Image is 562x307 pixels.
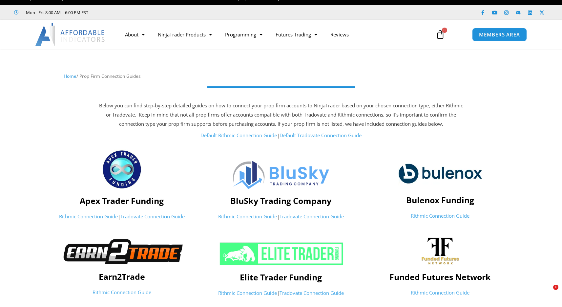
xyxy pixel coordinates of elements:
[205,196,357,206] h4: BluSky Trading Company
[93,289,151,296] a: Rithmic Connection Guide
[205,272,357,282] h4: Elite Trader Funding
[218,213,277,220] a: Rithmic Connection Guide
[64,72,498,80] nav: Breadcrumb
[218,290,277,296] a: Rithmic Connection Guide
[151,27,219,42] a: NinjaTrader Products
[59,213,118,220] a: Rithmic Connection Guide
[280,132,362,139] a: Default Tradovate Connection Guide
[233,161,329,189] img: Logo | Affordable Indicators – NinjaTrader
[479,32,520,37] span: MEMBERS AREA
[97,131,465,140] p: |
[411,289,469,296] a: Rithmic Connection Guide
[46,196,198,206] h4: Apex Trader Funding
[97,101,465,129] p: Below you can find step-by-step detailed guides on how to connect your prop firm accounts to Ninj...
[55,238,188,265] img: Earn2TradeNB | Affordable Indicators – NinjaTrader
[324,27,355,42] a: Reviews
[46,272,198,281] h4: Earn2Trade
[364,272,516,282] h4: Funded Futures Network
[442,28,447,33] span: 0
[431,243,562,289] iframe: Intercom notifications message
[219,242,344,266] img: ETF 2024 NeonGrn 1 | Affordable Indicators – NinjaTrader
[205,289,357,298] p: |
[46,212,198,221] p: |
[35,23,106,46] img: LogoAI | Affordable Indicators – NinjaTrader
[472,28,527,41] a: MEMBERS AREA
[200,132,277,139] a: Default Rithmic Connection Guide
[421,237,459,265] img: channels4_profile | Affordable Indicators – NinjaTrader
[364,195,516,205] h4: Bulenox Funding
[280,213,344,220] a: Tradovate Connection Guide
[205,212,357,221] p: |
[269,27,324,42] a: Futures Trading
[553,285,558,290] span: 1
[219,27,269,42] a: Programming
[97,9,196,16] iframe: Customer reviews powered by Trustpilot
[280,290,344,296] a: Tradovate Connection Guide
[411,212,469,219] a: Rithmic Connection Guide
[426,25,455,44] a: 0
[540,285,555,300] iframe: Intercom live chat
[120,213,185,220] a: Tradovate Connection Guide
[24,9,88,16] span: Mon - Fri: 8:00 AM – 6:00 PM EST
[64,73,76,79] a: Home
[118,27,428,42] nav: Menu
[118,27,151,42] a: About
[398,158,482,188] img: logo-2 | Affordable Indicators – NinjaTrader
[102,149,142,189] img: apex_Logo1 | Affordable Indicators – NinjaTrader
